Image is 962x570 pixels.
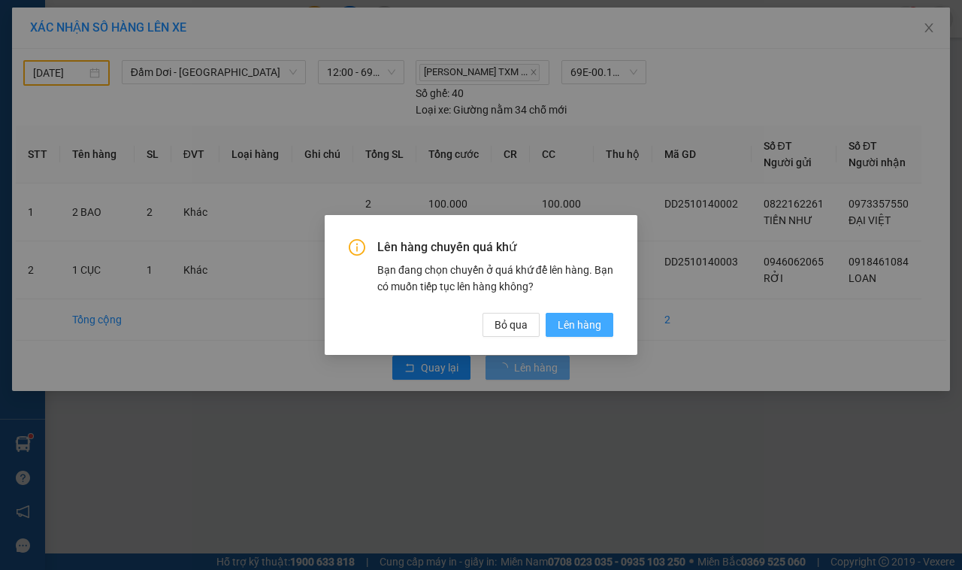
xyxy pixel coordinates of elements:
span: Bỏ qua [495,317,528,333]
span: info-circle [349,239,365,256]
button: Bỏ qua [483,313,540,337]
span: Lên hàng [558,317,601,333]
button: Lên hàng [546,313,613,337]
div: Bạn đang chọn chuyến ở quá khứ để lên hàng. Bạn có muốn tiếp tục lên hàng không? [377,262,613,295]
span: Lên hàng chuyến quá khứ [377,239,613,256]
